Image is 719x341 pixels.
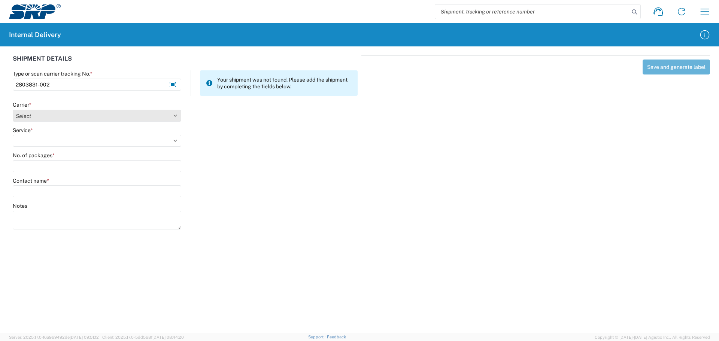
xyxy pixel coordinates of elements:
label: Notes [13,203,27,209]
label: Service [13,127,33,134]
a: Feedback [327,335,346,339]
label: Type or scan carrier tracking No. [13,70,92,77]
input: Shipment, tracking or reference number [435,4,629,19]
span: Server: 2025.17.0-16a969492de [9,335,99,340]
h2: Internal Delivery [9,30,61,39]
span: Copyright © [DATE]-[DATE] Agistix Inc., All Rights Reserved [595,334,710,341]
span: [DATE] 08:44:20 [152,335,184,340]
span: Client: 2025.17.0-5dd568f [102,335,184,340]
label: Carrier [13,101,31,108]
img: srp [9,4,61,19]
label: Contact name [13,177,49,184]
label: No. of packages [13,152,55,159]
span: [DATE] 09:51:12 [70,335,99,340]
div: SHIPMENT DETAILS [13,55,358,70]
span: Your shipment was not found. Please add the shipment by completing the fields below. [217,76,352,90]
a: Support [308,335,327,339]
